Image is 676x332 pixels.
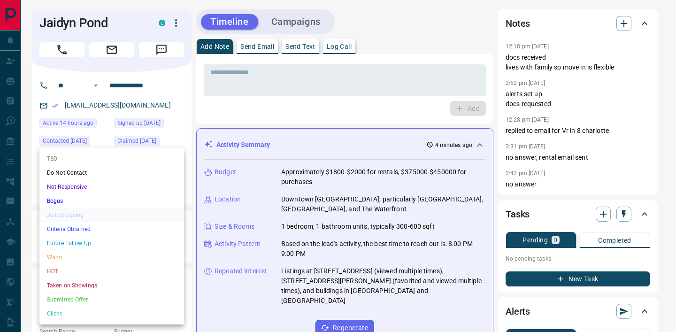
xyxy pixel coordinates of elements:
[39,264,184,278] li: HOT
[39,278,184,293] li: Taken on Showings
[39,236,184,250] li: Future Follow Up
[39,307,184,321] li: Client
[39,166,184,180] li: Do Not Contact
[39,152,184,166] li: TBD
[39,194,184,208] li: Bogus
[39,250,184,264] li: Warm
[39,293,184,307] li: Submitted Offer
[39,222,184,236] li: Criteria Obtained
[39,180,184,194] li: Not Responsive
